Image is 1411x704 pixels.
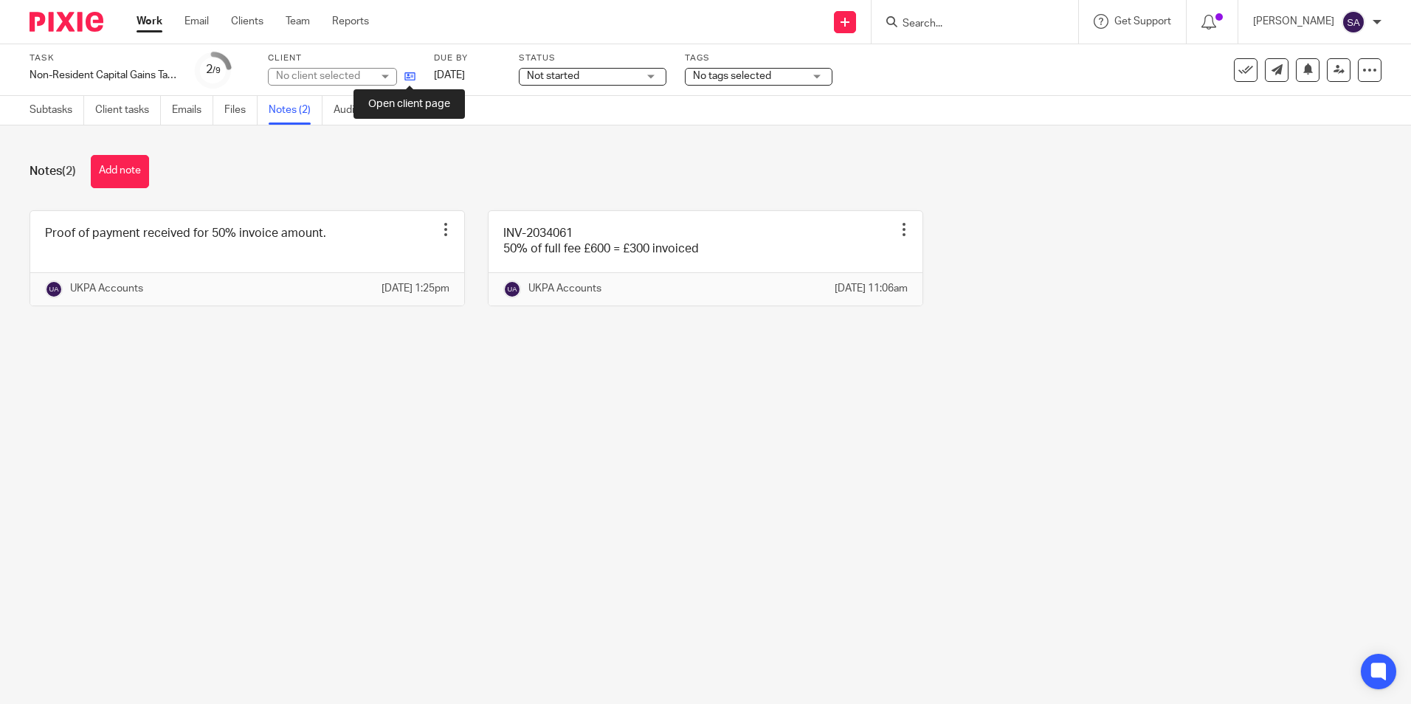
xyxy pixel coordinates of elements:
h1: Notes [30,164,76,179]
label: Client [268,52,415,64]
button: Add note [91,155,149,188]
label: Status [519,52,666,64]
a: Notes (2) [269,96,322,125]
div: No client selected [276,69,372,83]
a: Subtasks [30,96,84,125]
p: [PERSON_NAME] [1253,14,1334,29]
a: Work [137,14,162,29]
a: Files [224,96,258,125]
a: Team [286,14,310,29]
span: (2) [62,165,76,177]
img: Pixie [30,12,103,32]
a: Email [184,14,209,29]
img: svg%3E [503,280,521,298]
p: UKPA Accounts [70,281,143,296]
div: 2 [206,61,221,78]
span: Get Support [1114,16,1171,27]
p: [DATE] 11:06am [835,281,908,296]
a: Audit logs [334,96,390,125]
span: Not started [527,71,579,81]
label: Tags [685,52,832,64]
a: Reports [332,14,369,29]
p: UKPA Accounts [528,281,601,296]
img: svg%3E [45,280,63,298]
label: Due by [434,52,500,64]
p: [DATE] 1:25pm [382,281,449,296]
a: Client tasks [95,96,161,125]
span: No tags selected [693,71,771,81]
img: svg%3E [1342,10,1365,34]
input: Search [901,18,1034,31]
a: Emails [172,96,213,125]
small: /9 [213,66,221,75]
span: [DATE] [434,70,465,80]
div: Non-Resident Capital Gains Tax Return (NRCGT) [30,68,177,83]
a: Clients [231,14,263,29]
label: Task [30,52,177,64]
